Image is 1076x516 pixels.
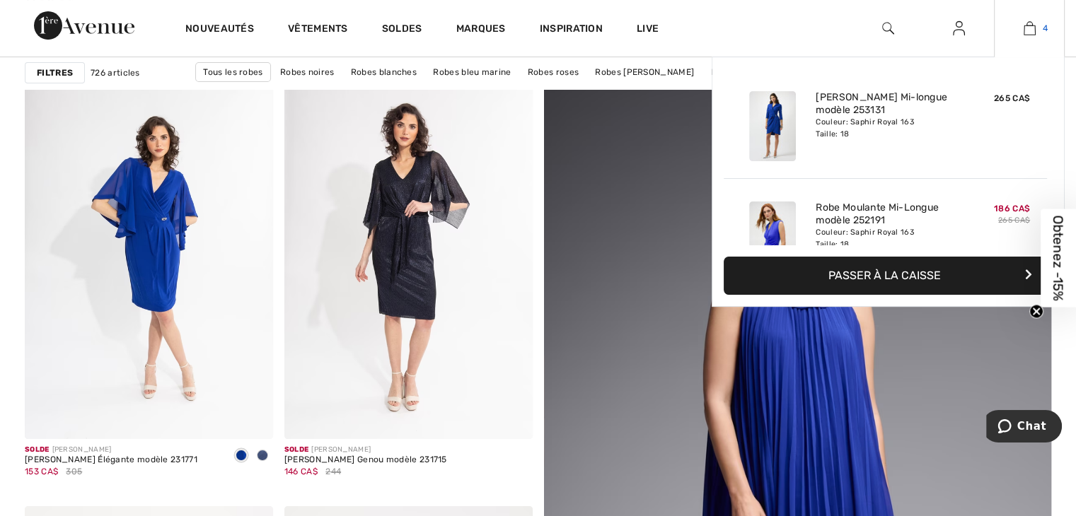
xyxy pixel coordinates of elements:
iframe: Ouvre un widget dans lequel vous pouvez chatter avec l’un de nos agents [986,410,1062,445]
span: 153 CA$ [25,467,58,476]
span: 265 CA$ [994,93,1030,103]
a: Robe Moulante Mi-Longue modèle 252191 [816,201,955,227]
img: Robe Portefeuille Élégante modèle 231771. Saphir Royal 163 [25,67,273,439]
span: 186 CA$ [994,204,1030,213]
img: Robe Portefeuille Mi-longue modèle 253131 [749,91,796,161]
span: Inspiration [540,23,603,37]
div: [PERSON_NAME] [284,445,447,455]
span: Obtenez -15% [1051,216,1067,301]
div: Mineral blue [252,445,273,468]
span: 4 [1043,22,1048,35]
button: Passer à la caisse [724,257,1053,295]
a: Se connecter [942,20,976,37]
span: 244 [325,465,341,478]
a: Live [637,21,659,36]
a: Robes bleu marine [426,63,518,81]
a: Robes [PERSON_NAME] [588,63,701,81]
strong: Filtres [37,66,73,79]
img: Robe Fourreau Genou modèle 231715. Bleu Marine [284,67,533,439]
a: Soldes [382,23,422,37]
span: Solde [25,445,50,454]
span: Solde [284,445,309,454]
s: 265 CA$ [998,216,1030,225]
div: Obtenez -15%Close teaser [1041,209,1076,307]
img: Robe Moulante Mi-Longue modèle 252191 [749,201,796,271]
div: [PERSON_NAME] Genou modèle 231715 [284,455,447,465]
span: 146 CA$ [284,467,318,476]
a: [PERSON_NAME] Mi-longue modèle 253131 [816,91,955,117]
button: Close teaser [1029,305,1043,319]
span: 726 articles [91,66,140,79]
img: 1ère Avenue [34,11,134,40]
img: Mes infos [953,20,965,37]
a: Nouveautés [185,23,254,37]
div: [PERSON_NAME] [25,445,197,455]
a: Robes courtes [507,82,582,100]
a: Robes [PERSON_NAME] [703,63,816,81]
img: Mon panier [1024,20,1036,37]
a: Vêtements [288,23,348,37]
a: Robes longues [430,82,505,100]
a: Robes blanches [344,63,424,81]
a: 4 [995,20,1064,37]
a: Robes noires [273,63,342,81]
img: recherche [882,20,894,37]
div: Couleur: Saphir Royal 163 Taille: 18 [816,117,955,139]
a: Tous les robes [195,62,270,82]
a: Marques [456,23,506,37]
a: Robes roses [521,63,586,81]
div: Royal Sapphire 163 [231,445,252,468]
div: [PERSON_NAME] Élégante modèle 231771 [25,455,197,465]
div: Couleur: Saphir Royal 163 Taille: 18 [816,227,955,250]
span: 305 [66,465,82,478]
